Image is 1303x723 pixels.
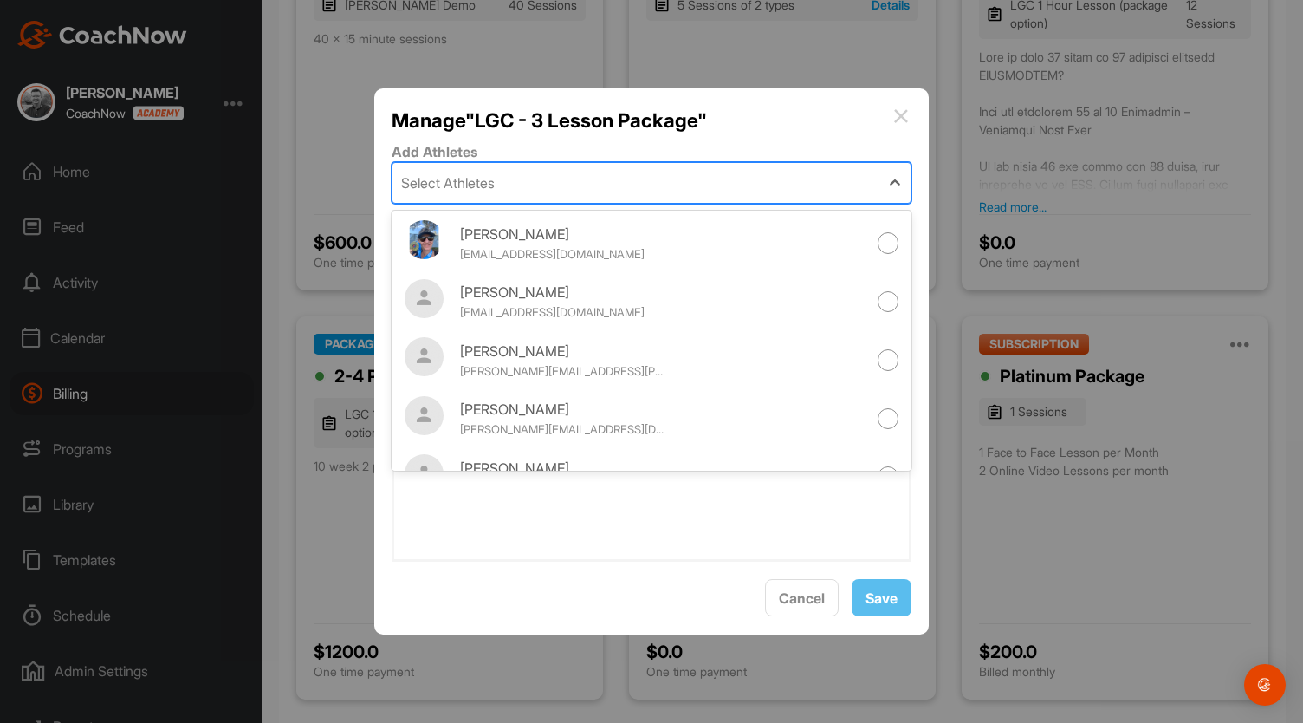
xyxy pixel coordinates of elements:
div: [PERSON_NAME][EMAIL_ADDRESS][PERSON_NAME][DOMAIN_NAME] [460,363,668,381]
div: Open Intercom Messenger [1244,664,1286,706]
div: [PERSON_NAME] [460,341,668,361]
div: [PERSON_NAME][EMAIL_ADDRESS][DOMAIN_NAME] [460,421,668,439]
div: [PERSON_NAME] [460,399,668,420]
img: default-ef6cabf814de5a2bf16c804365e32c732080f9872bdf737d349900a9daf73cf9.png [405,454,444,493]
img: close [891,106,911,127]
label: Add Athletes [392,143,477,160]
span: Save [865,589,898,607]
div: [EMAIL_ADDRESS][DOMAIN_NAME] [460,304,668,322]
div: Select Athletes [401,173,495,193]
div: [PERSON_NAME] [460,458,668,479]
img: square_default-ef6cabf814de5a2bf16c804365e32c732080f9872bdf737d349900a9daf73cf9.png [405,396,444,435]
h2: Manage " LGC - 3 Lesson Package " [392,106,707,135]
button: Cancel [765,579,839,616]
div: [EMAIL_ADDRESS][DOMAIN_NAME] [460,246,668,264]
div: [PERSON_NAME] [460,282,668,303]
img: default-ef6cabf814de5a2bf16c804365e32c732080f9872bdf737d349900a9daf73cf9.png [405,337,444,376]
div: [PERSON_NAME] [460,224,668,244]
img: 190849761048e51fdfbd1b1918461d71.jpg [405,220,444,259]
button: Save [852,579,911,616]
img: square_default-ef6cabf814de5a2bf16c804365e32c732080f9872bdf737d349900a9daf73cf9.png [405,279,444,318]
span: Cancel [779,589,825,607]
